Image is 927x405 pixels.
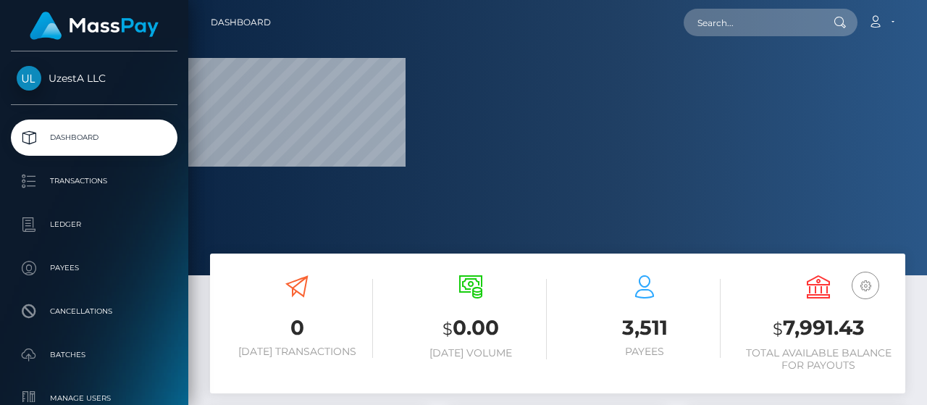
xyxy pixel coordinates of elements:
[221,314,373,342] h3: 0
[211,7,271,38] a: Dashboard
[17,127,172,149] p: Dashboard
[17,66,41,91] img: UzestA LLC
[11,206,177,243] a: Ledger
[30,12,159,40] img: MassPay Logo
[17,170,172,192] p: Transactions
[11,293,177,330] a: Cancellations
[17,257,172,279] p: Payees
[395,347,547,359] h6: [DATE] Volume
[773,319,783,339] small: $
[569,346,721,358] h6: Payees
[442,319,453,339] small: $
[684,9,820,36] input: Search...
[395,314,547,343] h3: 0.00
[11,163,177,199] a: Transactions
[17,214,172,235] p: Ledger
[742,347,894,372] h6: Total Available Balance for Payouts
[11,72,177,85] span: UzestA LLC
[11,120,177,156] a: Dashboard
[569,314,721,342] h3: 3,511
[11,250,177,286] a: Payees
[221,346,373,358] h6: [DATE] Transactions
[742,314,894,343] h3: 7,991.43
[17,301,172,322] p: Cancellations
[11,337,177,373] a: Batches
[17,344,172,366] p: Batches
